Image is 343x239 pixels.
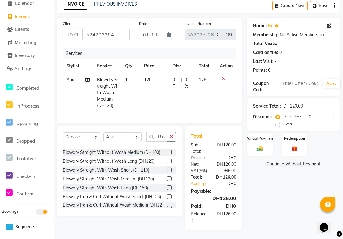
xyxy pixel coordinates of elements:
[185,77,192,89] span: 0 %
[255,145,265,152] img: _cash.svg
[214,168,241,174] div: DH6.00
[82,29,130,40] input: Search by Name/Mobile/Email/Code
[63,194,161,200] div: Blowdry Iron & Curl Without Wash Short (DH105)
[121,59,140,73] th: Qty
[212,211,241,224] div: DH126.00
[214,202,241,210] div: DH0
[63,167,149,173] div: Blowdry Straight With Wash Short (DH110)
[2,26,52,33] a: Clients
[169,59,195,73] th: Disc
[16,173,35,179] span: Check-In
[200,168,206,173] span: 5%
[63,59,93,73] th: Stylist
[317,214,337,233] iframe: chat widget
[284,136,305,141] label: Redemption
[2,209,18,214] span: Bookings
[195,59,216,73] th: Total
[15,40,36,45] span: Marketing
[15,26,29,32] span: Clients
[94,1,137,7] a: PREVIOUS INVOICES
[139,21,147,26] label: Date
[275,58,277,65] div: -
[63,48,241,59] div: Services
[253,32,280,38] div: Membership:
[63,176,154,182] div: Blowdry Straight With Wash Medium (DH120)
[140,59,169,73] th: Price
[63,158,155,165] div: Blowdry Straight Without Wash Long (DH120)
[93,59,122,73] th: Service
[16,103,39,109] span: InProgress
[15,66,32,71] span: Settings
[146,132,167,142] input: Search or Scan
[268,23,279,29] a: Roula
[191,133,205,139] span: Total
[253,23,267,29] div: Name:
[15,52,35,58] span: Inventory
[16,85,39,91] span: Completed
[97,77,117,108] span: Blowdry Straight With Wash Medium (DH120)
[289,145,300,153] img: _gift.svg
[185,21,211,26] label: Invoice Number
[186,211,212,224] div: Balance :
[66,77,74,82] span: Anu
[63,185,148,191] div: Blowdry Straight With Wash Long (DH150)
[283,113,302,119] label: Percentage
[63,149,160,156] div: Blowdry Straight Without Wash Medium (DH100)
[253,58,274,65] div: Last Visit:
[186,168,214,174] div: ( )
[245,136,274,141] label: Manual Payment
[280,79,320,88] input: Enter Offer / Coupon Code
[63,202,165,215] div: Blowdry Iron & Curl Without Wash Medium (DH125)
[212,161,241,168] div: DH120.00
[218,180,241,187] div: DH0
[199,77,206,82] span: 126
[15,13,30,19] span: Invoice
[186,161,212,168] div: Net:
[2,65,52,72] a: Settings
[253,114,272,120] div: Discount:
[125,77,128,82] span: 1
[2,13,52,20] a: Invoice
[216,59,236,73] th: Action
[16,191,33,197] span: Confirm
[211,174,241,180] div: DH126.00
[253,67,267,74] div: Points:
[181,77,182,89] span: |
[283,121,292,127] label: Fixed
[186,202,214,210] div: Paid:
[16,156,36,161] span: Tentative
[16,138,35,144] span: Dropped
[186,180,218,187] a: Add Tip
[214,155,241,161] div: DH0
[283,103,303,109] div: DH120.00
[279,49,282,56] div: 0
[191,168,199,173] span: VAT
[212,142,241,155] div: DH120.00
[186,174,211,180] div: Total:
[323,79,340,88] button: Apply
[253,40,277,47] div: Total Visits:
[248,161,339,167] a: Continue Without Payment
[272,1,308,10] button: Create New
[16,120,38,126] span: Upcoming
[2,52,52,59] a: Inventory
[186,195,241,202] div: DH126.00
[186,187,241,195] div: Payable:
[15,224,35,230] span: Segments
[63,29,83,40] button: +971
[186,155,214,161] div: Discount:
[310,1,331,10] button: Save
[144,77,151,82] span: 120
[253,49,278,56] div: Card on file:
[253,80,280,93] div: Coupon Code
[173,77,178,89] span: 0 F
[15,0,34,6] span: Calendar
[253,103,281,109] div: Service Total:
[2,39,52,46] a: Marketing
[268,67,270,74] div: 0
[186,142,212,155] div: Sub Total:
[253,32,334,38] div: No Active Membership
[63,21,73,26] label: Client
